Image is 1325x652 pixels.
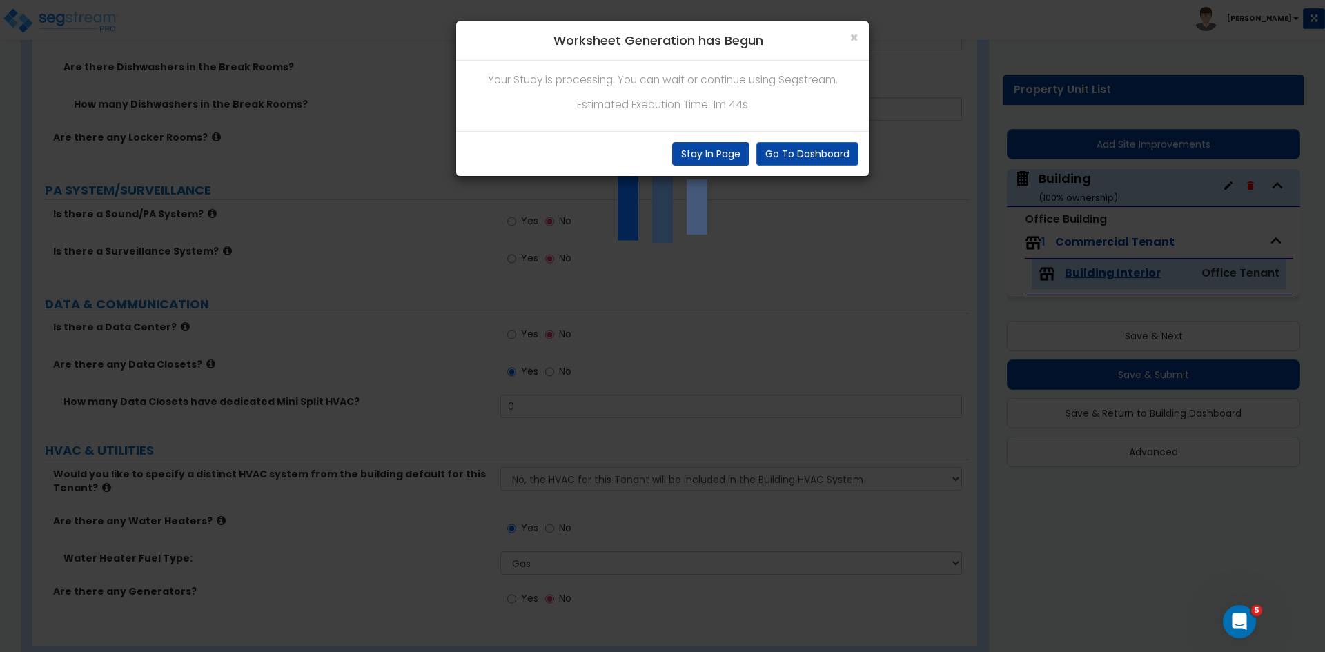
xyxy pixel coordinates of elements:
h4: Worksheet Generation has Begun [467,32,858,50]
span: × [850,28,858,48]
button: Close [850,30,858,45]
span: 5 [1251,605,1262,616]
iframe: Intercom live chat [1223,605,1256,638]
p: Estimated Execution Time: 1m 44s [467,96,858,114]
button: Go To Dashboard [756,142,858,166]
p: Your Study is processing. You can wait or continue using Segstream. [467,71,858,89]
button: Stay In Page [672,142,749,166]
